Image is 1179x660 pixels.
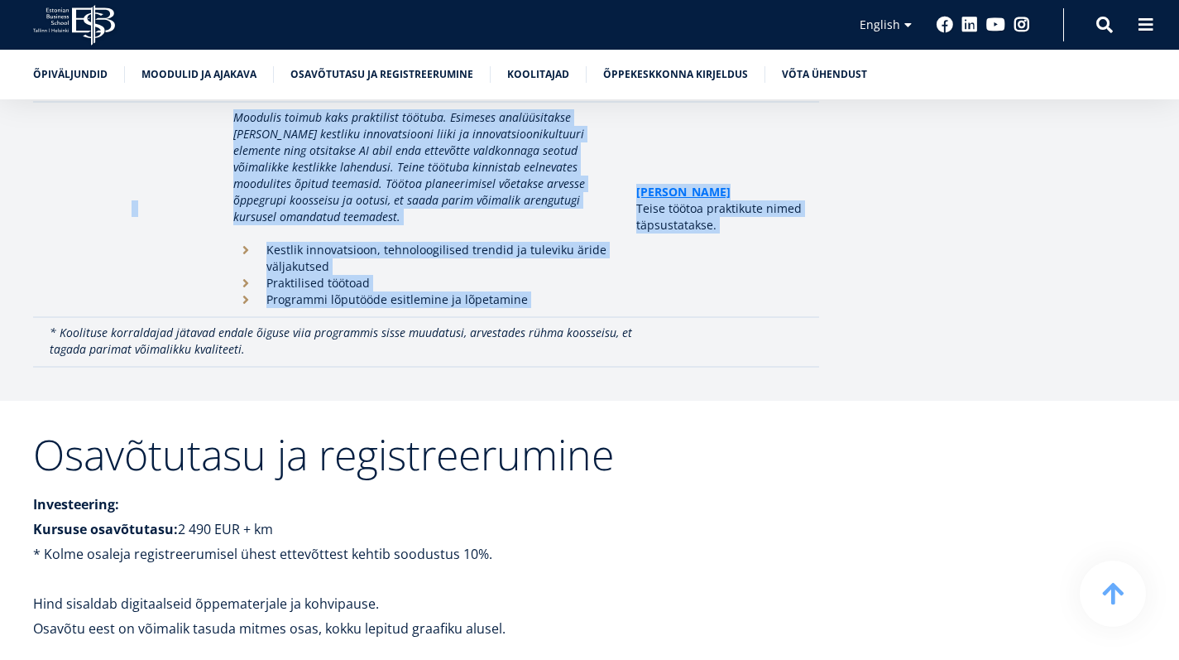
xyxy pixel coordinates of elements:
a: Moodulid ja ajakava [141,66,256,83]
a: Instagram [1014,17,1030,33]
strong: Kursuse osavõtutasu: [33,520,178,538]
p: Hind sisaldab digitaalseid õppematerjale ja kohvipause. [33,591,819,616]
a: Õppekeskkonna kirjeldus [603,66,748,83]
li: Praktilised töötoad [233,275,620,291]
a: Youtube [986,17,1005,33]
em: Moodulis toimub kaks praktilist töötuba. Esimeses analüüsitakse [PERSON_NAME] kestliku innovatsio... [233,109,585,224]
a: Koolitajad [507,66,569,83]
p: Osavõtu eest on võimalik tasuda mitmes osas, kokku lepitud graafiku alusel. [33,616,819,641]
p: 2 490 EUR + km [33,517,819,542]
h2: Osavõtutasu ja registreerumine [33,434,819,475]
a: [PERSON_NAME] [636,184,731,200]
p: Teise töötoa praktikute nimed täpsustatakse. [636,200,803,234]
a: Võta ühendust [782,66,867,83]
a: Osavõtutasu ja registreerumine [290,66,473,83]
a: Õpiväljundid [33,66,108,83]
a: Linkedin [961,17,978,33]
li: Kestlik innovatsioon, tehnoloogilised trendid ja tuleviku äride väljakutsed [233,242,620,275]
em: * Koolituse korraldajad jätavad endale õiguse viia programmis sisse muudatusi, arvestades rühma k... [50,325,632,357]
strong: Investeering: [33,495,119,513]
p: * Kolme osaleja registreerumisel ühest ettevõttest kehtib soodustus 10%. [33,542,819,566]
a: Facebook [937,17,953,33]
li: Programmi lõputööde esitlemine ja lõpetamine [233,291,620,308]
